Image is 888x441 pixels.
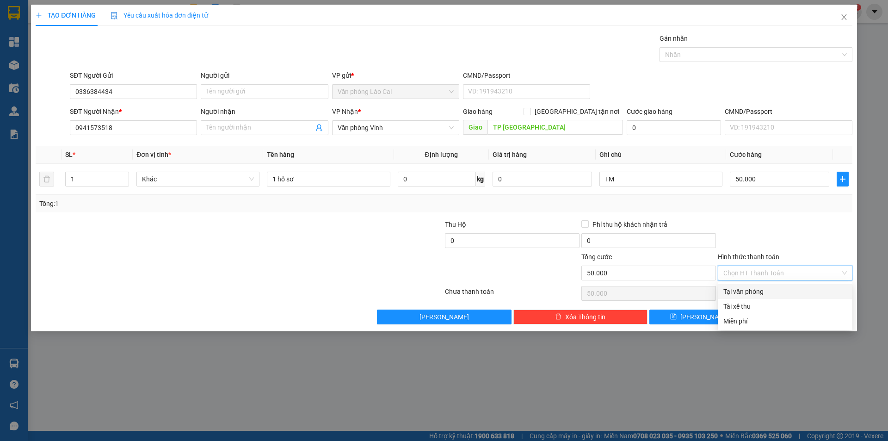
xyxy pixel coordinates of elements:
[649,310,750,324] button: save[PERSON_NAME]
[723,286,847,297] div: Tại văn phòng
[555,313,561,321] span: delete
[670,313,677,321] span: save
[493,172,592,186] input: 0
[531,106,623,117] span: [GEOGRAPHIC_DATA] tận nơi
[463,108,493,115] span: Giao hàng
[565,312,605,322] span: Xóa Thông tin
[589,219,671,230] span: Phí thu hộ khách nhận trả
[377,310,512,324] button: [PERSON_NAME]
[493,151,527,158] span: Giá trị hàng
[725,106,852,117] div: CMND/Passport
[39,199,343,209] div: Tổng: 1
[267,151,294,158] span: Tên hàng
[487,120,623,135] input: Dọc đường
[445,221,466,228] span: Thu Hộ
[723,316,847,326] div: Miễn phí
[111,12,118,19] img: icon
[730,151,762,158] span: Cước hàng
[840,13,848,21] span: close
[718,253,779,261] label: Hình thức thanh toán
[837,175,848,183] span: plus
[142,172,254,186] span: Khác
[513,310,648,324] button: deleteXóa Thông tin
[338,121,454,135] span: Văn phòng Vinh
[831,5,857,31] button: Close
[315,124,323,131] span: user-add
[332,70,459,81] div: VP gửi
[70,70,197,81] div: SĐT Người Gửi
[332,108,358,115] span: VP Nhận
[444,286,580,303] div: Chưa thanh toán
[111,12,208,19] span: Yêu cầu xuất hóa đơn điện tử
[627,108,672,115] label: Cước giao hàng
[599,172,722,186] input: Ghi Chú
[65,151,73,158] span: SL
[36,12,42,19] span: plus
[596,146,726,164] th: Ghi chú
[267,172,390,186] input: VD: Bàn, Ghế
[627,120,721,135] input: Cước giao hàng
[581,253,612,261] span: Tổng cước
[70,106,197,117] div: SĐT Người Nhận
[837,172,849,186] button: plus
[660,35,688,42] label: Gán nhãn
[680,312,730,322] span: [PERSON_NAME]
[201,70,328,81] div: Người gửi
[723,301,847,311] div: Tài xế thu
[419,312,469,322] span: [PERSON_NAME]
[476,172,485,186] span: kg
[463,70,590,81] div: CMND/Passport
[463,120,487,135] span: Giao
[39,172,54,186] button: delete
[36,12,96,19] span: TẠO ĐƠN HÀNG
[201,106,328,117] div: Người nhận
[425,151,458,158] span: Định lượng
[136,151,171,158] span: Đơn vị tính
[338,85,454,99] span: Văn phòng Lào Cai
